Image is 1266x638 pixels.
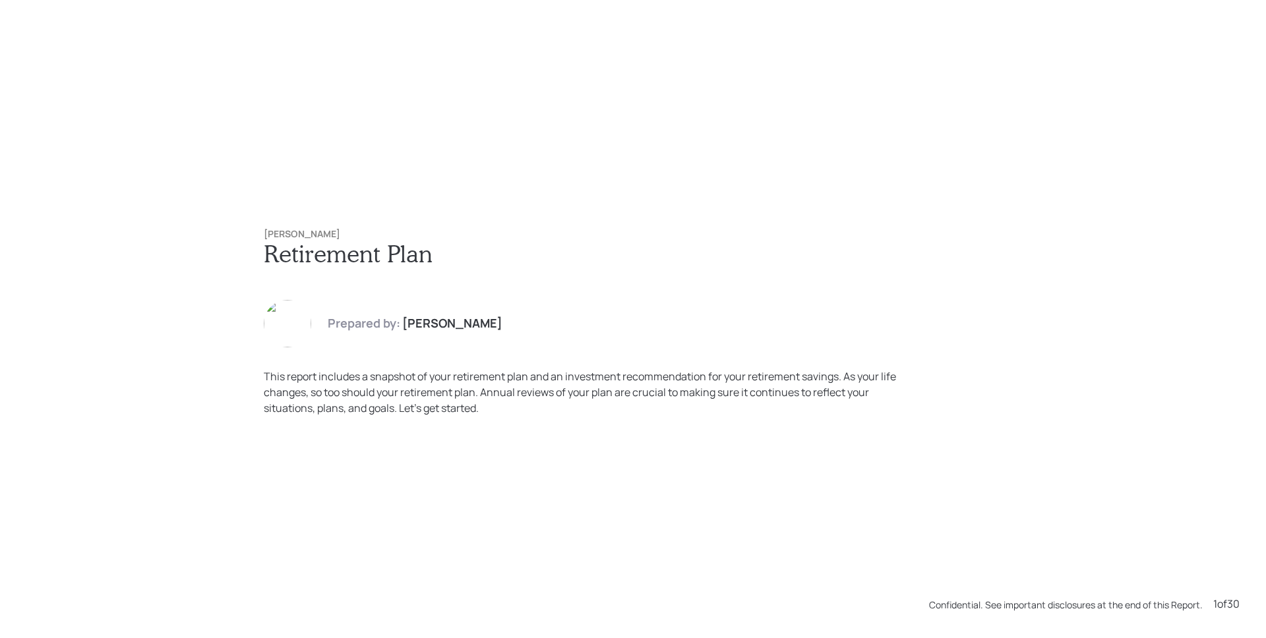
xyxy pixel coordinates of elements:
[264,368,918,416] div: This report includes a snapshot of your retirement plan and an investment recommendation for your...
[264,229,1002,240] h6: [PERSON_NAME]
[929,598,1203,612] div: Confidential. See important disclosures at the end of this Report.
[1213,596,1240,612] div: 1 of 30
[402,316,502,331] h4: [PERSON_NAME]
[264,300,311,347] img: james-distasi-headshot.png
[328,316,400,331] h4: Prepared by:
[264,239,1002,268] h1: Retirement Plan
